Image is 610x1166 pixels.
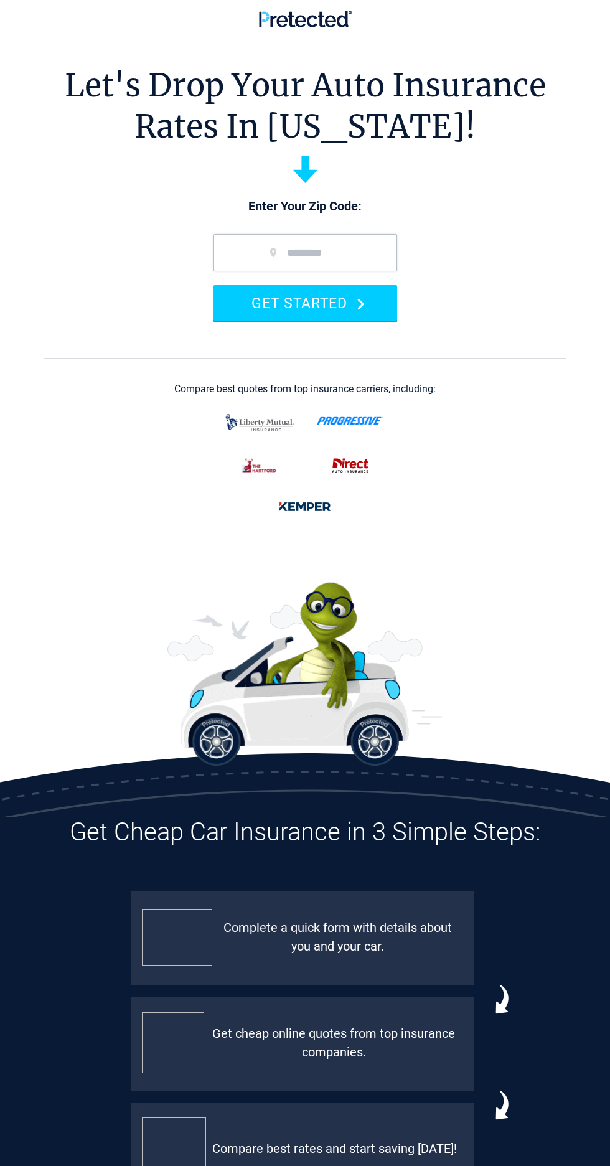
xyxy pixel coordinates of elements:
[212,918,463,956] div: Complete a quick form with details about you and your car.
[222,408,298,438] img: liberty
[167,582,443,766] img: Perry the Turtle With a Car
[142,909,212,966] img: Pretected Profile
[272,494,338,520] img: kemper
[204,1024,463,1061] div: Get cheap online quotes from top insurance companies.
[206,1139,463,1158] div: Compare best rates and start saving [DATE]!
[259,11,352,27] img: Pretected Logo
[213,285,397,321] button: GET STARTED
[317,416,383,425] img: progressive
[235,453,284,479] img: thehartford
[201,198,410,215] p: Enter Your Zip Code:
[326,453,375,479] img: direct
[142,1012,204,1073] img: Compare Rates
[213,234,397,271] input: zip code
[9,817,601,848] h3: Get Cheap Car Insurance in 3 Simple Steps:
[65,65,546,147] h1: Let's Drop Your Auto Insurance Rates In [US_STATE]!
[174,383,436,395] div: Compare best quotes from top insurance carriers, including:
